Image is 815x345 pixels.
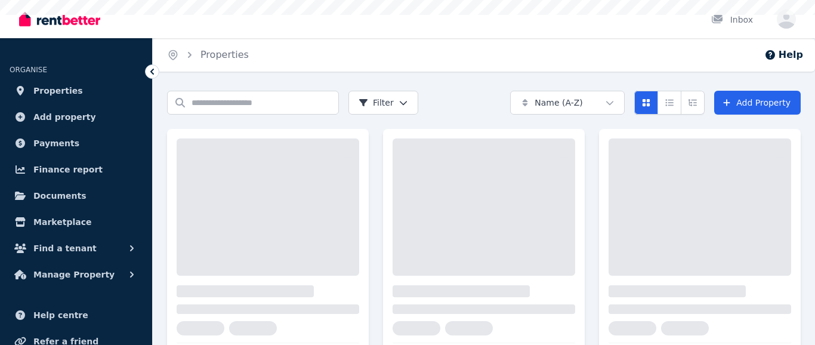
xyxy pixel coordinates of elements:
[10,131,143,155] a: Payments
[33,136,79,150] span: Payments
[10,105,143,129] a: Add property
[10,158,143,181] a: Finance report
[634,91,658,115] button: Card view
[348,91,418,115] button: Filter
[714,91,801,115] a: Add Property
[634,91,705,115] div: View options
[10,303,143,327] a: Help centre
[33,189,87,203] span: Documents
[10,66,47,74] span: ORGANISE
[33,84,83,98] span: Properties
[657,91,681,115] button: Compact list view
[510,91,625,115] button: Name (A-Z)
[535,97,583,109] span: Name (A-Z)
[33,241,97,255] span: Find a tenant
[711,14,753,26] div: Inbox
[10,210,143,234] a: Marketplace
[33,267,115,282] span: Manage Property
[10,236,143,260] button: Find a tenant
[33,110,96,124] span: Add property
[10,263,143,287] button: Manage Property
[10,79,143,103] a: Properties
[33,215,91,229] span: Marketplace
[681,91,705,115] button: Expanded list view
[359,97,394,109] span: Filter
[19,10,100,28] img: RentBetter
[33,308,88,322] span: Help centre
[10,184,143,208] a: Documents
[764,48,803,62] button: Help
[33,162,103,177] span: Finance report
[200,49,249,60] a: Properties
[153,38,263,72] nav: Breadcrumb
